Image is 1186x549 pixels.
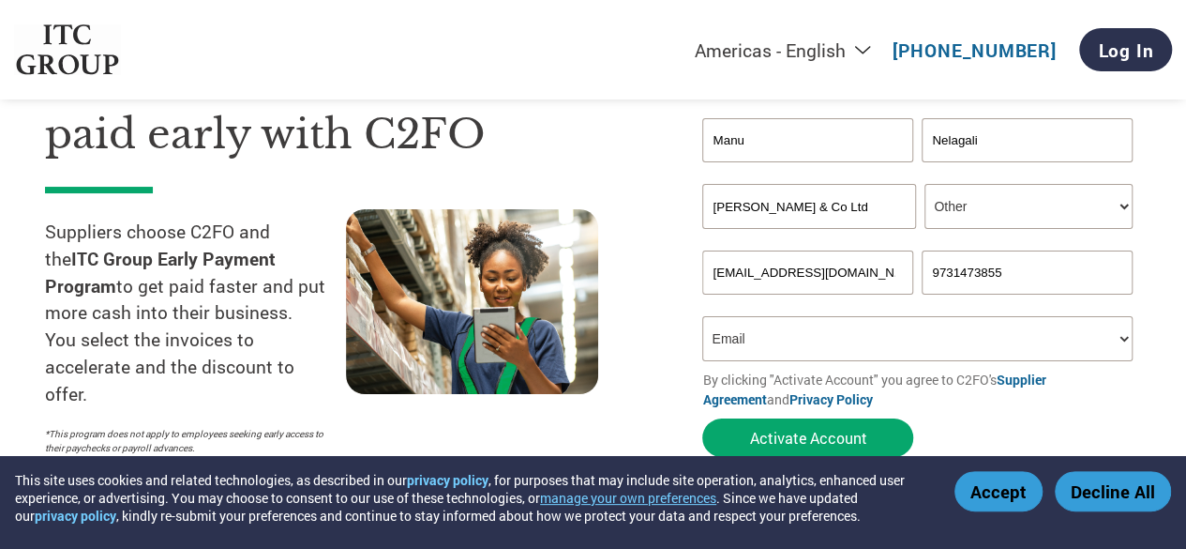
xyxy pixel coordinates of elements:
div: Invalid last name or last name is too long [922,164,1132,176]
a: Privacy Policy [788,390,872,408]
button: Accept [954,471,1043,511]
p: By clicking "Activate Account" you agree to C2FO's and [702,370,1141,409]
a: [PHONE_NUMBER] [893,38,1057,62]
p: *This program does not apply to employees seeking early access to their paychecks or payroll adva... [45,427,327,455]
button: manage your own preferences [540,489,716,507]
div: Invalid company name or company name is too long [702,231,1132,243]
strong: ITC Group Early Payment Program [45,247,276,297]
h1: Get your ITC Group invoices paid early with C2FO [45,43,646,164]
input: Invalid Email format [702,251,912,295]
div: Inavlid Email Address [702,297,912,309]
p: Suppliers choose C2FO and the to get paid faster and put more cash into their business. You selec... [45,219,346,408]
button: Decline All [1055,471,1171,511]
div: This site uses cookies and related technologies, as described in our , for purposes that may incl... [15,471,927,525]
div: Invalid first name or first name is too long [702,164,912,176]
a: Log In [1079,28,1172,71]
img: supply chain worker [346,209,598,394]
button: Activate Account [702,419,913,457]
div: Inavlid Phone Number [922,297,1132,309]
a: Supplier Agreement [702,371,1045,408]
img: ITC Group [14,24,121,76]
input: Last Name* [922,118,1132,162]
a: privacy policy [407,471,488,489]
input: Phone* [922,251,1132,295]
input: First Name* [702,118,912,162]
select: Title/Role [924,184,1132,229]
input: Your company name* [702,184,915,229]
a: privacy policy [35,507,116,525]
